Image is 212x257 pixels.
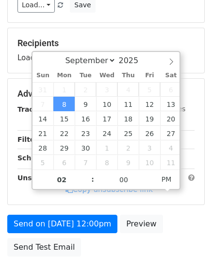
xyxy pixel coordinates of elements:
[116,56,151,65] input: Year
[96,155,117,170] span: October 8, 2025
[33,82,54,97] span: August 31, 2025
[117,140,139,155] span: October 2, 2025
[75,82,96,97] span: September 2, 2025
[17,174,65,182] strong: Unsubscribe
[139,155,160,170] span: October 10, 2025
[160,111,181,126] span: September 20, 2025
[139,126,160,140] span: September 26, 2025
[33,155,54,170] span: October 5, 2025
[17,38,195,63] div: Loading...
[17,38,195,49] h5: Recipients
[96,72,117,79] span: Wed
[160,126,181,140] span: September 27, 2025
[75,140,96,155] span: September 30, 2025
[17,136,42,143] strong: Filters
[17,105,50,113] strong: Tracking
[160,155,181,170] span: October 11, 2025
[117,155,139,170] span: October 9, 2025
[53,97,75,111] span: September 8, 2025
[160,72,181,79] span: Sat
[7,215,117,233] a: Send on [DATE] 12:00pm
[96,126,117,140] span: September 24, 2025
[160,82,181,97] span: September 6, 2025
[75,97,96,111] span: September 9, 2025
[75,126,96,140] span: September 23, 2025
[17,154,52,162] strong: Schedule
[53,126,75,140] span: September 22, 2025
[163,210,212,257] iframe: Chat Widget
[33,97,54,111] span: September 7, 2025
[139,111,160,126] span: September 19, 2025
[17,88,195,99] h5: Advanced
[53,72,75,79] span: Mon
[75,111,96,126] span: September 16, 2025
[65,185,153,194] a: Copy unsubscribe link
[53,82,75,97] span: September 1, 2025
[96,97,117,111] span: September 10, 2025
[117,126,139,140] span: September 25, 2025
[33,140,54,155] span: September 28, 2025
[160,97,181,111] span: September 13, 2025
[75,155,96,170] span: October 7, 2025
[120,215,163,233] a: Preview
[117,82,139,97] span: September 4, 2025
[96,111,117,126] span: September 17, 2025
[53,155,75,170] span: October 6, 2025
[33,170,92,189] input: Hour
[33,111,54,126] span: September 14, 2025
[96,82,117,97] span: September 3, 2025
[117,111,139,126] span: September 18, 2025
[153,170,180,189] span: Click to toggle
[117,72,139,79] span: Thu
[7,238,81,257] a: Send Test Email
[139,140,160,155] span: October 3, 2025
[117,97,139,111] span: September 11, 2025
[139,72,160,79] span: Fri
[53,111,75,126] span: September 15, 2025
[91,170,94,189] span: :
[53,140,75,155] span: September 29, 2025
[33,126,54,140] span: September 21, 2025
[75,72,96,79] span: Tue
[139,82,160,97] span: September 5, 2025
[96,140,117,155] span: October 1, 2025
[139,97,160,111] span: September 12, 2025
[94,170,153,189] input: Minute
[160,140,181,155] span: October 4, 2025
[33,72,54,79] span: Sun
